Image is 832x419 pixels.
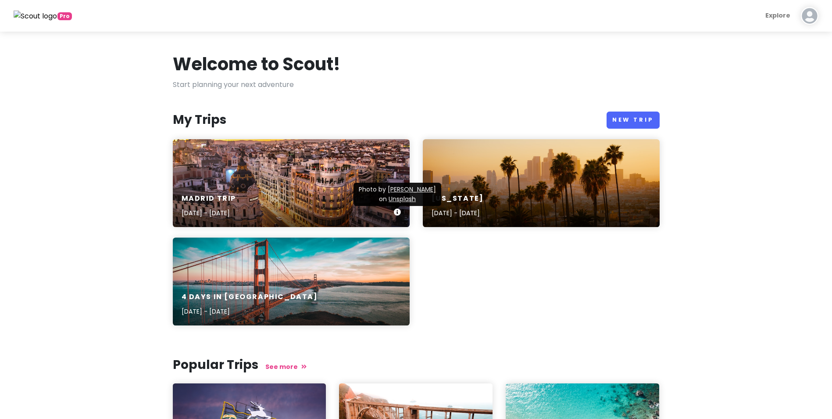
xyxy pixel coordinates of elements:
a: green palm tree and city view[US_STATE][DATE] - [DATE] [423,139,660,227]
a: Unsplash [389,195,416,203]
a: Explore [762,7,794,24]
p: Start planning your next adventure [173,79,660,90]
h3: Popular Trips [173,357,660,373]
img: Scout logo [14,11,57,22]
h6: [US_STATE] [432,194,484,203]
a: See more [265,362,307,371]
p: [DATE] - [DATE] [432,208,484,218]
a: aerial photography of vehicles passing between high rise buildingsMadrid Trip[DATE] - [DATE] [173,139,410,227]
img: User profile [801,7,818,25]
span: greetings, globetrotter [57,12,72,20]
a: 4 Days in [GEOGRAPHIC_DATA][DATE] - [DATE] [173,238,410,325]
a: Pro [14,10,72,22]
h6: 4 Days in [GEOGRAPHIC_DATA] [182,293,318,302]
h3: My Trips [173,112,226,128]
h1: Welcome to Scout! [173,53,340,76]
h6: Madrid Trip [182,194,236,203]
a: New Trip [607,112,660,129]
p: [DATE] - [DATE] [182,307,318,316]
p: [DATE] - [DATE] [182,208,236,218]
a: [PERSON_NAME] [388,185,436,194]
div: Photo by on [354,183,441,206]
